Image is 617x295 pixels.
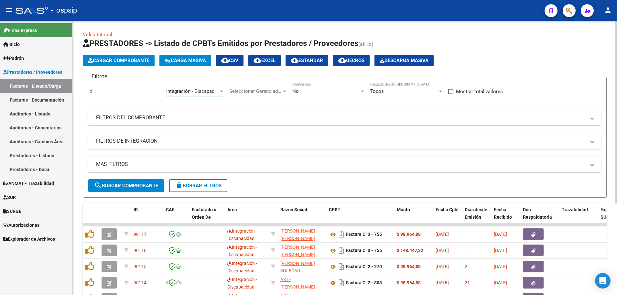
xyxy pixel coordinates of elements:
div: 27291222671 [280,276,324,290]
mat-icon: cloud_download [338,56,346,64]
span: (alt+q) [358,41,373,47]
datatable-header-cell: CAE [163,203,189,231]
app-download-masive: Descarga masiva de comprobantes (adjuntos) [374,55,434,66]
span: 1 [465,248,467,253]
span: ANMAT - Trazabilidad [3,180,54,187]
span: [DATE] [494,248,507,253]
span: Inicio [3,41,20,48]
span: [DATE] [494,264,507,269]
i: Descargar documento [337,261,346,272]
div: 27352286244 [280,227,324,241]
div: 27331934106 [280,260,324,273]
span: CSV [221,58,238,63]
mat-expansion-panel-header: FILTROS DEL COMPROBANTE [88,110,601,126]
span: Firma Express [3,27,37,34]
datatable-header-cell: Monto [394,203,433,231]
span: 21 [465,280,470,285]
span: SUR [3,194,16,201]
span: PRESTADORES -> Listado de CPBTs Emitidos por Prestadores / Proveedores [83,39,358,48]
strong: $ 98.964,88 [397,264,421,269]
span: 1 [465,232,467,237]
datatable-header-cell: Doc Respaldatoria [520,203,559,231]
mat-panel-title: FILTROS DE INTEGRACION [96,137,586,145]
span: Descarga Masiva [380,58,428,63]
mat-panel-title: MAS FILTROS [96,161,586,168]
span: 90116 [134,248,146,253]
button: Buscar Comprobante [88,179,164,192]
span: 2 [465,264,467,269]
strong: Factura C: 3 - 755 [346,232,382,237]
strong: Factura C: 2 - 803 [346,280,382,286]
span: Facturado x Orden De [192,207,216,220]
span: Monto [397,207,410,212]
span: Gecros [338,58,364,63]
span: ID [134,207,138,212]
mat-expansion-panel-header: FILTROS DE INTEGRACION [88,133,601,149]
span: Cargar Comprobante [88,58,149,63]
i: Descargar documento [337,278,346,288]
span: Autorizaciones [3,222,39,229]
span: Buscar Comprobante [94,183,158,189]
span: [DATE] [436,248,449,253]
span: Carga Masiva [165,58,206,63]
mat-icon: person [604,6,612,14]
button: Gecros [333,55,370,66]
span: Fecha Cpbt [436,207,459,212]
mat-panel-title: FILTROS DEL COMPROBANTE [96,114,586,121]
button: Borrar Filtros [169,179,227,192]
mat-icon: cloud_download [291,56,298,64]
span: Integración - Discapacidad [166,88,223,94]
strong: $ 98.964,88 [397,280,421,285]
span: SURGE [3,208,21,215]
button: Cargar Comprobante [83,55,155,66]
button: EXCEL [248,55,281,66]
span: [PERSON_NAME] [PERSON_NAME] [280,245,315,257]
span: No [292,88,299,94]
datatable-header-cell: Fecha Cpbt [433,203,462,231]
button: Carga Masiva [159,55,211,66]
span: Area [227,207,237,212]
mat-icon: cloud_download [254,56,261,64]
datatable-header-cell: Area [225,203,268,231]
span: CAE [166,207,174,212]
span: Estandar [291,58,323,63]
strong: $ 148.447,32 [397,248,423,253]
span: - ospsip [51,3,77,17]
span: 90117 [134,232,146,237]
datatable-header-cell: Trazabilidad [559,203,598,231]
span: Integración - Discapacidad [227,277,257,290]
i: Descargar documento [337,229,346,239]
mat-icon: search [94,181,102,189]
datatable-header-cell: Facturado x Orden De [189,203,225,231]
span: Días desde Emisión [465,207,487,220]
span: Integración - Discapacidad [227,261,257,273]
span: [DATE] [494,232,507,237]
span: Mostrar totalizadores [456,88,503,95]
span: Todos [370,88,384,94]
span: 90115 [134,264,146,269]
div: 27352286244 [280,244,324,257]
strong: Factura C: 2 - 270 [346,264,382,269]
span: Integración - Discapacidad [227,245,257,257]
span: ASTE [PERSON_NAME] [280,277,315,290]
span: Trazabilidad [562,207,588,212]
a: Video tutorial [83,32,112,38]
datatable-header-cell: Días desde Emisión [462,203,491,231]
strong: Factura C: 3 - 756 [346,248,382,253]
h3: Filtros [88,72,111,81]
span: Fecha Recibido [494,207,512,220]
span: CPBT [329,207,341,212]
div: Open Intercom Messenger [595,273,611,289]
strong: $ 98.964,88 [397,232,421,237]
span: [PERSON_NAME] [PERSON_NAME] [280,228,315,241]
span: [PERSON_NAME] SOLEDAD [280,261,315,273]
button: CSV [216,55,244,66]
span: Borrar Filtros [175,183,222,189]
span: [DATE] [436,264,449,269]
i: Descargar documento [337,245,346,256]
mat-icon: menu [5,6,13,14]
span: Prestadores / Proveedores [3,69,62,76]
button: Descarga Masiva [374,55,434,66]
datatable-header-cell: Fecha Recibido [491,203,520,231]
datatable-header-cell: Razón Social [278,203,326,231]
